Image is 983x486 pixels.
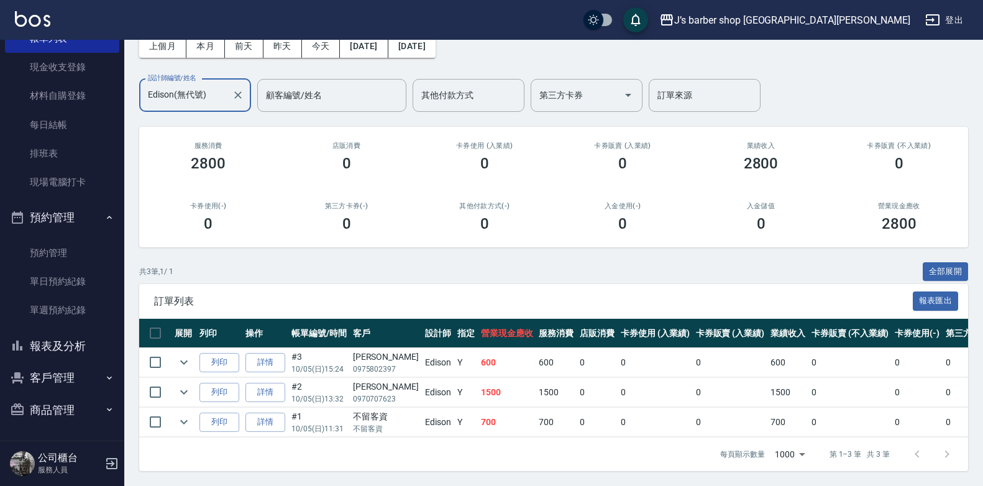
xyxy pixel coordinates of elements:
[5,362,119,394] button: 客戶管理
[292,202,400,210] h2: 第三方卡券(-)
[288,348,350,377] td: #3
[139,35,186,58] button: 上個月
[767,408,808,437] td: 700
[38,464,101,475] p: 服務人員
[757,215,766,232] h3: 0
[204,215,213,232] h3: 0
[5,267,119,296] a: 單日預約紀錄
[808,319,892,348] th: 卡券販賣 (不入業績)
[196,319,242,348] th: 列印
[693,348,768,377] td: 0
[577,378,618,407] td: 0
[618,155,627,172] h3: 0
[808,378,892,407] td: 0
[478,319,536,348] th: 營業現金應收
[225,35,263,58] button: 前天
[175,353,193,372] button: expand row
[242,319,288,348] th: 操作
[175,383,193,401] button: expand row
[830,449,890,460] p: 第 1–3 筆 共 3 筆
[422,378,454,407] td: Edison
[895,155,903,172] h3: 0
[5,201,119,234] button: 預約管理
[5,168,119,196] a: 現場電腦打卡
[245,383,285,402] a: 詳情
[770,438,810,471] div: 1000
[913,295,959,306] a: 報表匯出
[923,262,969,282] button: 全部展開
[5,330,119,362] button: 報表及分析
[291,364,347,375] p: 10/05 (日) 15:24
[302,35,341,58] button: 今天
[154,295,913,308] span: 訂單列表
[353,351,419,364] div: [PERSON_NAME]
[199,383,239,402] button: 列印
[340,35,388,58] button: [DATE]
[674,12,910,28] div: J’s barber shop [GEOGRAPHIC_DATA][PERSON_NAME]
[693,408,768,437] td: 0
[454,378,478,407] td: Y
[618,85,638,105] button: Open
[171,319,196,348] th: 展開
[199,413,239,432] button: 列印
[892,408,943,437] td: 0
[15,11,50,27] img: Logo
[353,410,419,423] div: 不留客資
[422,408,454,437] td: Edison
[480,215,489,232] h3: 0
[388,35,436,58] button: [DATE]
[920,9,968,32] button: 登出
[882,215,917,232] h3: 2800
[845,142,953,150] h2: 卡券販賣 (不入業績)
[623,7,648,32] button: save
[618,408,693,437] td: 0
[845,202,953,210] h2: 營業現金應收
[913,291,959,311] button: 報表匯出
[480,155,489,172] h3: 0
[454,319,478,348] th: 指定
[5,111,119,139] a: 每日結帳
[154,142,262,150] h3: 服務消費
[431,202,539,210] h2: 其他付款方式(-)
[478,348,536,377] td: 600
[454,348,478,377] td: Y
[577,319,618,348] th: 店販消費
[693,319,768,348] th: 卡券販賣 (入業績)
[767,378,808,407] td: 1500
[577,408,618,437] td: 0
[536,319,577,348] th: 服務消費
[291,393,347,405] p: 10/05 (日) 13:32
[618,215,627,232] h3: 0
[693,378,768,407] td: 0
[431,142,539,150] h2: 卡券使用 (入業績)
[569,202,677,210] h2: 入金使用(-)
[288,408,350,437] td: #1
[892,348,943,377] td: 0
[808,348,892,377] td: 0
[5,239,119,267] a: 預約管理
[263,35,302,58] button: 昨天
[5,81,119,110] a: 材料自購登錄
[350,319,422,348] th: 客戶
[38,452,101,464] h5: 公司櫃台
[536,348,577,377] td: 600
[706,142,815,150] h2: 業績收入
[454,408,478,437] td: Y
[618,348,693,377] td: 0
[478,408,536,437] td: 700
[353,393,419,405] p: 0970707623
[536,378,577,407] td: 1500
[5,296,119,324] a: 單週預約紀錄
[175,413,193,431] button: expand row
[353,364,419,375] p: 0975802397
[229,86,247,104] button: Clear
[478,378,536,407] td: 1500
[191,155,226,172] h3: 2800
[892,319,943,348] th: 卡券使用(-)
[245,353,285,372] a: 詳情
[353,380,419,393] div: [PERSON_NAME]
[199,353,239,372] button: 列印
[720,449,765,460] p: 每頁顯示數量
[291,423,347,434] p: 10/05 (日) 11:31
[577,348,618,377] td: 0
